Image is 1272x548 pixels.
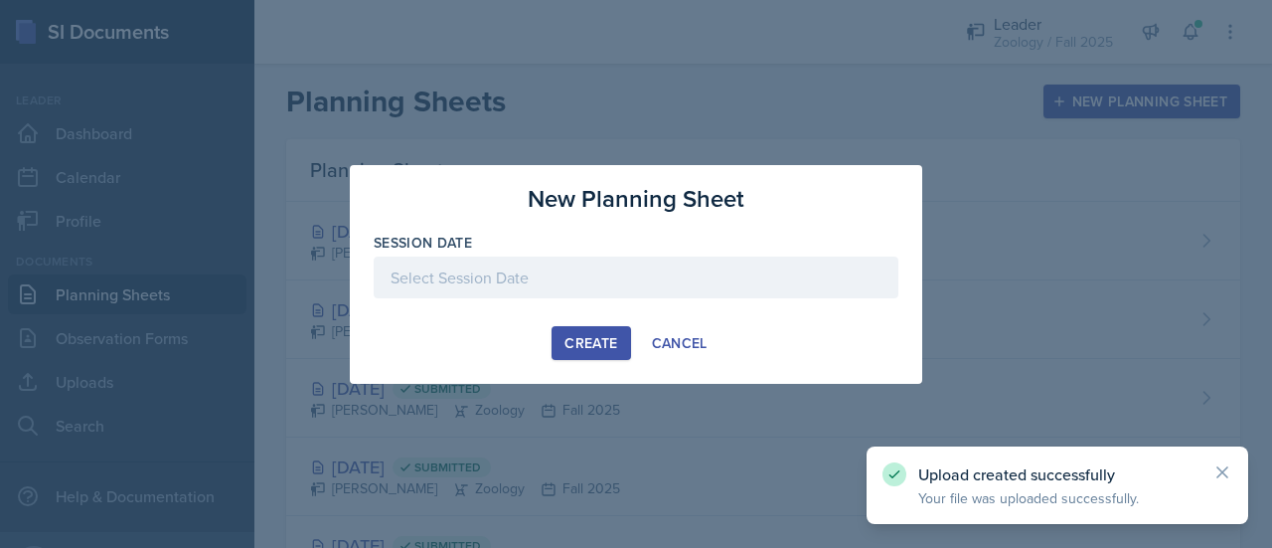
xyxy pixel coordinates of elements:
p: Upload created successfully [918,464,1196,484]
div: Create [564,335,617,351]
div: Cancel [652,335,708,351]
button: Cancel [639,326,720,360]
button: Create [552,326,630,360]
label: Session Date [374,233,472,253]
p: Your file was uploaded successfully. [918,488,1196,508]
h3: New Planning Sheet [528,181,744,217]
